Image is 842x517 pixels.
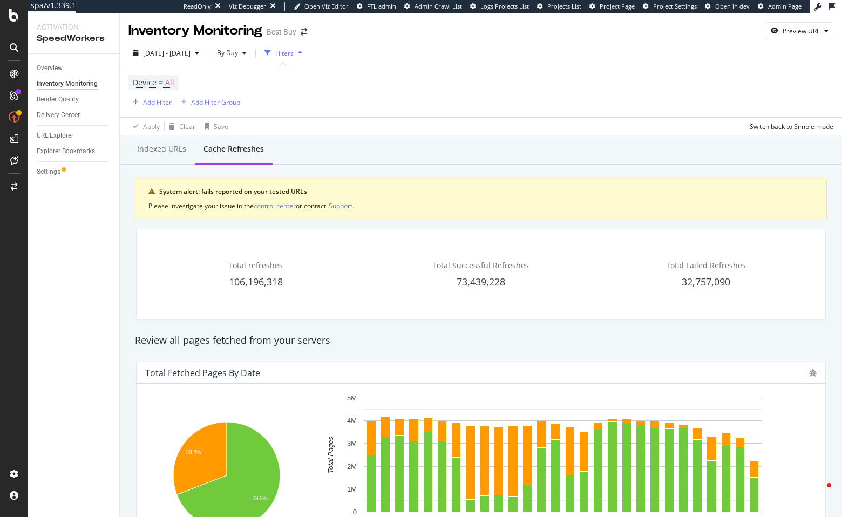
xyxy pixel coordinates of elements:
[357,2,396,11] a: FTL admin
[37,166,112,178] a: Settings
[37,130,112,141] a: URL Explorer
[766,22,833,39] button: Preview URL
[37,110,112,121] a: Delivery Center
[432,260,529,270] span: Total Successful Refreshes
[294,2,349,11] a: Open Viz Editor
[275,49,294,58] div: Filters
[37,110,80,121] div: Delivery Center
[254,201,296,211] button: control center
[666,260,746,270] span: Total Failed Refreshes
[159,187,813,196] div: System alert: fails reported on your tested URLs
[143,122,160,131] div: Apply
[682,275,730,288] span: 32,757,090
[159,77,163,87] span: =
[301,28,307,36] div: arrow-right-arrow-left
[37,94,79,105] div: Render Quality
[705,2,750,11] a: Open in dev
[130,334,832,348] div: Review all pages fetched from your servers
[37,63,63,74] div: Overview
[745,118,833,135] button: Switch back to Simple mode
[179,122,195,131] div: Clear
[213,48,238,57] span: By Day
[191,98,240,107] div: Add Filter Group
[267,26,296,37] div: Best Buy
[480,2,529,10] span: Logs Projects List
[589,2,635,11] a: Project Page
[805,480,831,506] iframe: Intercom live chat
[347,485,357,493] text: 1M
[128,96,172,108] button: Add Filter
[200,118,228,135] button: Save
[809,369,817,377] div: bug
[329,201,352,210] div: Support
[37,22,111,32] div: Activation
[229,2,268,11] div: Viz Debugger:
[165,118,195,135] button: Clear
[252,495,267,501] text: 69.2%
[37,94,112,105] a: Render Quality
[37,146,95,157] div: Explorer Bookmarks
[128,44,203,62] button: [DATE] - [DATE]
[37,32,111,45] div: SpeedWorkers
[750,122,833,131] div: Switch back to Simple mode
[37,78,112,90] a: Inventory Monitoring
[327,437,335,474] text: Total Pages
[367,2,396,10] span: FTL admin
[768,2,802,10] span: Admin Page
[347,394,357,402] text: 5M
[653,2,697,10] span: Project Settings
[165,75,174,90] span: All
[37,146,112,157] a: Explorer Bookmarks
[176,96,240,108] button: Add Filter Group
[347,440,357,448] text: 3M
[783,26,820,36] div: Preview URL
[148,201,813,211] div: Please investigate your issue in the or contact .
[329,201,352,211] button: Support
[715,2,750,10] span: Open in dev
[643,2,697,11] a: Project Settings
[203,144,264,154] div: Cache refreshes
[304,2,349,10] span: Open Viz Editor
[547,2,581,10] span: Projects List
[537,2,581,11] a: Projects List
[457,275,505,288] span: 73,439,228
[260,44,307,62] button: Filters
[758,2,802,11] a: Admin Page
[229,275,283,288] span: 106,196,318
[37,63,112,74] a: Overview
[145,368,260,378] div: Total Fetched Pages by Date
[186,450,201,455] text: 30.8%
[353,508,357,516] text: 0
[143,98,172,107] div: Add Filter
[128,22,262,40] div: Inventory Monitoring
[213,44,251,62] button: By Day
[470,2,529,11] a: Logs Projects List
[133,77,157,87] span: Device
[184,2,213,11] div: ReadOnly:
[135,178,827,220] div: warning banner
[143,49,191,58] span: [DATE] - [DATE]
[415,2,462,10] span: Admin Crawl List
[404,2,462,11] a: Admin Crawl List
[347,462,357,471] text: 2M
[37,166,60,178] div: Settings
[600,2,635,10] span: Project Page
[37,78,98,90] div: Inventory Monitoring
[128,118,160,135] button: Apply
[214,122,228,131] div: Save
[228,260,283,270] span: Total refreshes
[137,144,186,154] div: Indexed URLs
[254,201,296,210] div: control center
[347,417,357,425] text: 4M
[37,130,73,141] div: URL Explorer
